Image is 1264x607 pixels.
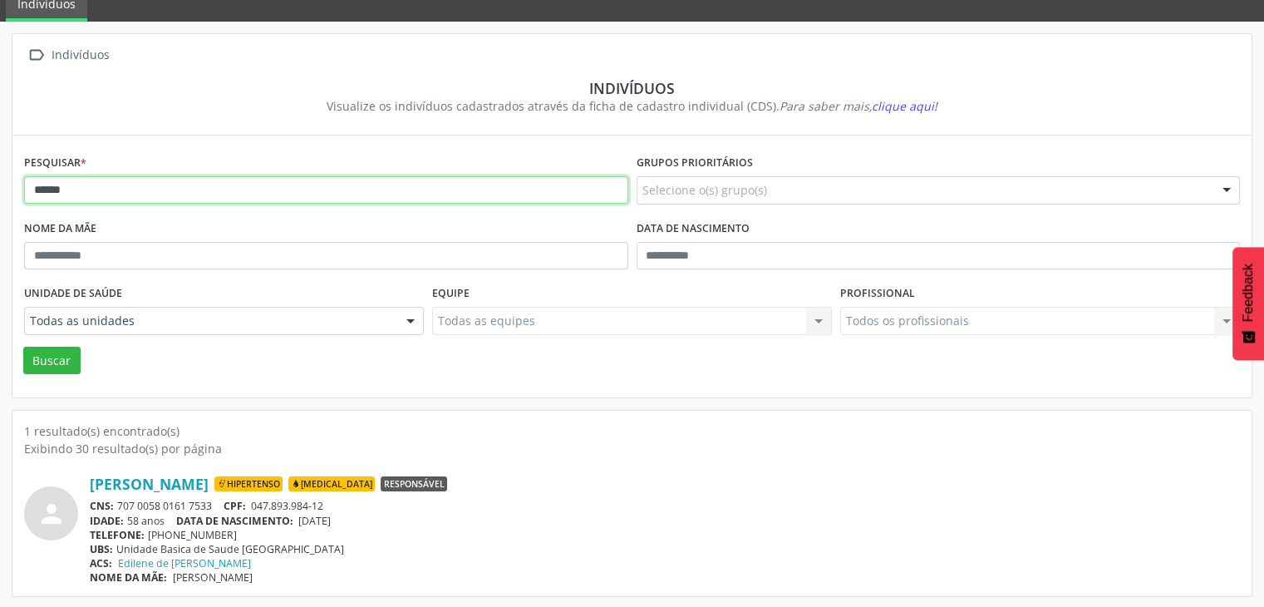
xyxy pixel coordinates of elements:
span: NOME DA MÃE: [90,570,167,585]
div: Indivíduos [36,79,1228,97]
div: 1 resultado(s) encontrado(s) [24,422,1240,440]
a: Edilene de [PERSON_NAME] [118,556,251,570]
span: clique aqui! [872,98,937,114]
i:  [24,43,48,67]
label: Pesquisar [24,151,86,176]
span: CNS: [90,499,114,513]
a:  Indivíduos [24,43,112,67]
div: 707 0058 0161 7533 [90,499,1240,513]
div: [PHONE_NUMBER] [90,528,1240,542]
i: person [37,499,66,529]
button: Buscar [23,347,81,375]
div: Exibindo 30 resultado(s) por página [24,440,1240,457]
span: ACS: [90,556,112,570]
label: Equipe [432,281,470,307]
span: UBS: [90,542,113,556]
span: [DATE] [298,514,331,528]
label: Grupos prioritários [637,151,753,176]
span: Hipertenso [214,476,283,491]
label: Data de nascimento [637,216,750,242]
span: Selecione o(s) grupo(s) [642,181,767,199]
label: Profissional [840,281,915,307]
span: Feedback [1241,264,1256,322]
a: [PERSON_NAME] [90,475,209,493]
div: Indivíduos [48,43,112,67]
span: 047.893.984-12 [251,499,323,513]
button: Feedback - Mostrar pesquisa [1232,247,1264,360]
span: Todas as unidades [30,313,390,329]
div: Unidade Basica de Saude [GEOGRAPHIC_DATA] [90,542,1240,556]
div: Visualize os indivíduos cadastrados através da ficha de cadastro individual (CDS). [36,97,1228,115]
span: Responsável [381,476,447,491]
div: 58 anos [90,514,1240,528]
span: [MEDICAL_DATA] [288,476,375,491]
label: Unidade de saúde [24,281,122,307]
i: Para saber mais, [780,98,937,114]
span: TELEFONE: [90,528,145,542]
span: [PERSON_NAME] [173,570,253,585]
label: Nome da mãe [24,216,96,242]
span: DATA DE NASCIMENTO: [176,514,293,528]
span: IDADE: [90,514,124,528]
span: CPF: [224,499,246,513]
